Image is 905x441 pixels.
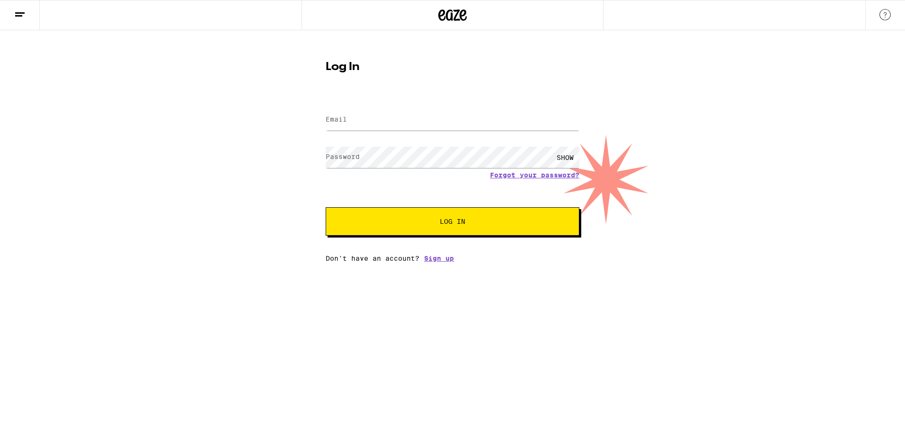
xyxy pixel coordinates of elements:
h1: Log In [326,62,579,73]
span: Log In [440,218,465,225]
label: Email [326,115,347,123]
a: Forgot your password? [490,171,579,179]
a: Sign up [424,255,454,262]
div: Don't have an account? [326,255,579,262]
label: Password [326,153,360,160]
div: SHOW [551,147,579,168]
input: Email [326,109,579,131]
button: Log In [326,207,579,236]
